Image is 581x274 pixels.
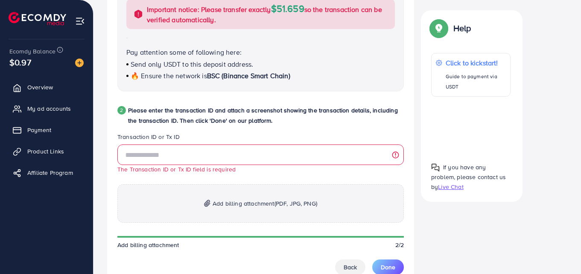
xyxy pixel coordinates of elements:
span: Add billing attachment [117,241,179,249]
a: My ad accounts [6,100,87,117]
p: Help [453,23,471,33]
span: Live Chat [438,183,463,191]
span: 2/2 [395,241,404,249]
small: The Transaction ID or Tx ID field is required [117,165,236,173]
a: Payment [6,121,87,138]
span: Overview [27,83,53,91]
p: Send only USDT to this deposit address. [126,59,395,69]
span: 🔥 Ensure the network is [131,71,207,80]
span: Affiliate Program [27,168,73,177]
img: Popup guide [431,163,440,171]
span: BSC (Binance Smart Chain) [207,71,290,80]
span: (PDF, JPG, PNG) [274,199,317,208]
span: Payment [27,126,51,134]
a: Affiliate Program [6,164,87,181]
img: Popup guide [431,21,447,36]
span: If you have any problem, please contact us by [431,162,506,191]
span: Done [381,263,395,271]
span: $51.659 [271,2,304,15]
a: Product Links [6,143,87,160]
span: Product Links [27,147,64,156]
img: alert [133,9,143,19]
img: menu [75,16,85,26]
p: Click to kickstart! [446,58,506,68]
div: 2 [117,106,126,115]
span: Back [344,263,357,271]
legend: Transaction ID or Tx ID [117,133,404,144]
span: Ecomdy Balance [9,47,55,56]
span: Add billing attachment [213,198,317,209]
p: Guide to payment via USDT [446,71,506,92]
img: logo [9,12,66,25]
iframe: Chat [545,236,575,268]
p: Please enter the transaction ID and attach a screenshot showing the transaction details, includin... [128,105,404,126]
p: Pay attention some of following here: [126,47,395,57]
span: $0.97 [9,56,31,68]
img: image [75,59,84,67]
span: My ad accounts [27,104,71,113]
img: img [204,200,210,207]
p: Important notice: Please transfer exactly so the transaction can be verified automatically. [147,3,390,25]
a: Overview [6,79,87,96]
